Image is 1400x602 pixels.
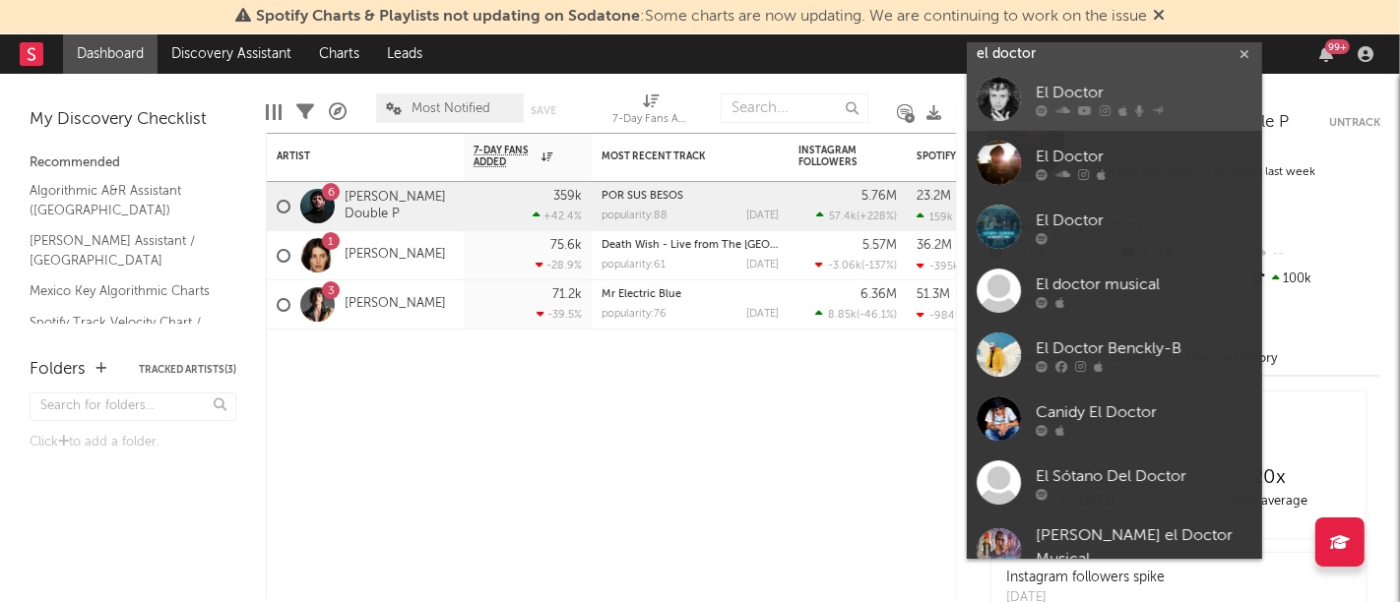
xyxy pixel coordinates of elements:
[30,280,217,302] a: Mexico Key Algorithmic Charts
[536,259,582,271] div: -28.9 %
[602,150,749,162] div: Most Recent Track
[602,191,779,202] div: POR SUS BESOS
[552,288,582,301] div: 71.2k
[967,67,1262,131] a: El Doctor
[746,309,779,320] div: [DATE]
[412,102,490,115] span: Most Notified
[602,309,667,320] div: popularity: 76
[917,239,952,252] div: 36.2M
[1249,241,1380,267] div: --
[1006,568,1165,588] div: Instagram followers spike
[967,259,1262,323] a: El doctor musical
[30,312,217,352] a: Spotify Track Velocity Chart / MX
[602,240,779,251] div: Death Wish - Live from The O2 Arena
[1325,39,1350,54] div: 99 +
[1249,267,1380,292] div: 100k
[602,240,856,251] a: Death Wish - Live from The [GEOGRAPHIC_DATA]
[158,34,305,74] a: Discovery Assistant
[1036,465,1252,489] div: El Sótano Del Doctor
[828,261,861,271] span: -3.06k
[1036,401,1252,425] div: Canidy El Doctor
[373,34,436,74] a: Leads
[1036,146,1252,169] div: El Doctor
[1153,9,1165,25] span: Dismiss
[533,210,582,222] div: +42.4 %
[1178,466,1361,490] div: 20 x
[1329,113,1380,133] button: Untrack
[721,93,868,123] input: Search...
[1178,490,1361,513] div: daily average
[1036,210,1252,233] div: El Doctor
[815,308,897,321] div: ( )
[139,365,236,375] button: Tracked Artists(3)
[862,239,897,252] div: 5.57M
[30,358,86,382] div: Folders
[828,310,857,321] span: 8.85k
[329,84,347,141] div: A&R Pipeline
[967,195,1262,259] a: El Doctor
[816,210,897,222] div: ( )
[917,211,953,223] div: 159k
[612,84,691,141] div: 7-Day Fans Added (7-Day Fans Added)
[746,260,779,271] div: [DATE]
[30,392,236,421] input: Search for folders...
[602,191,683,202] a: POR SUS BESOS
[296,84,314,141] div: Filters
[967,387,1262,451] a: Canidy El Doctor
[30,108,236,132] div: My Discovery Checklist
[967,42,1262,67] input: Search for artists
[602,260,666,271] div: popularity: 61
[917,150,1064,162] div: Spotify Monthly Listeners
[602,211,668,221] div: popularity: 88
[1036,273,1252,297] div: El doctor musical
[917,288,950,301] div: 51.3M
[967,451,1262,514] a: El Sótano Del Doctor
[30,431,236,454] div: Click to add a folder.
[531,105,556,116] button: Save
[612,108,691,132] div: 7-Day Fans Added (7-Day Fans Added)
[829,211,857,222] span: 57.4k
[345,190,454,223] a: [PERSON_NAME] Double P
[602,289,779,300] div: Mr Electric Blue
[305,34,373,74] a: Charts
[798,145,867,168] div: Instagram Followers
[1036,524,1252,572] div: [PERSON_NAME] el Doctor Musical
[474,145,537,168] span: 7-Day Fans Added
[63,34,158,74] a: Dashboard
[815,259,897,271] div: ( )
[967,323,1262,387] a: El Doctor Benckly-B
[345,296,446,313] a: [PERSON_NAME]
[256,9,640,25] span: Spotify Charts & Playlists not updating on Sodatone
[859,211,894,222] span: +228 %
[860,288,897,301] div: 6.36M
[537,308,582,321] div: -39.5 %
[345,247,446,264] a: [PERSON_NAME]
[256,9,1147,25] span: : Some charts are now updating. We are continuing to work on the issue
[30,151,236,175] div: Recommended
[967,131,1262,195] a: El Doctor
[1036,82,1252,105] div: El Doctor
[967,514,1262,593] a: [PERSON_NAME] el Doctor Musical
[746,211,779,221] div: [DATE]
[917,309,961,322] div: -984k
[1319,46,1333,62] button: 99+
[30,180,217,220] a: Algorithmic A&R Assistant ([GEOGRAPHIC_DATA])
[266,84,282,141] div: Edit Columns
[1036,337,1252,361] div: El Doctor Benckly-B
[917,190,951,203] div: 23.2M
[864,261,894,271] span: -137 %
[553,190,582,203] div: 359k
[602,289,681,300] a: Mr Electric Blue
[277,150,424,162] div: Artist
[30,230,217,271] a: [PERSON_NAME] Assistant / [GEOGRAPHIC_DATA]
[861,190,897,203] div: 5.76M
[859,310,894,321] span: -46.1 %
[917,260,959,272] div: -395k
[550,239,582,252] div: 75.6k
